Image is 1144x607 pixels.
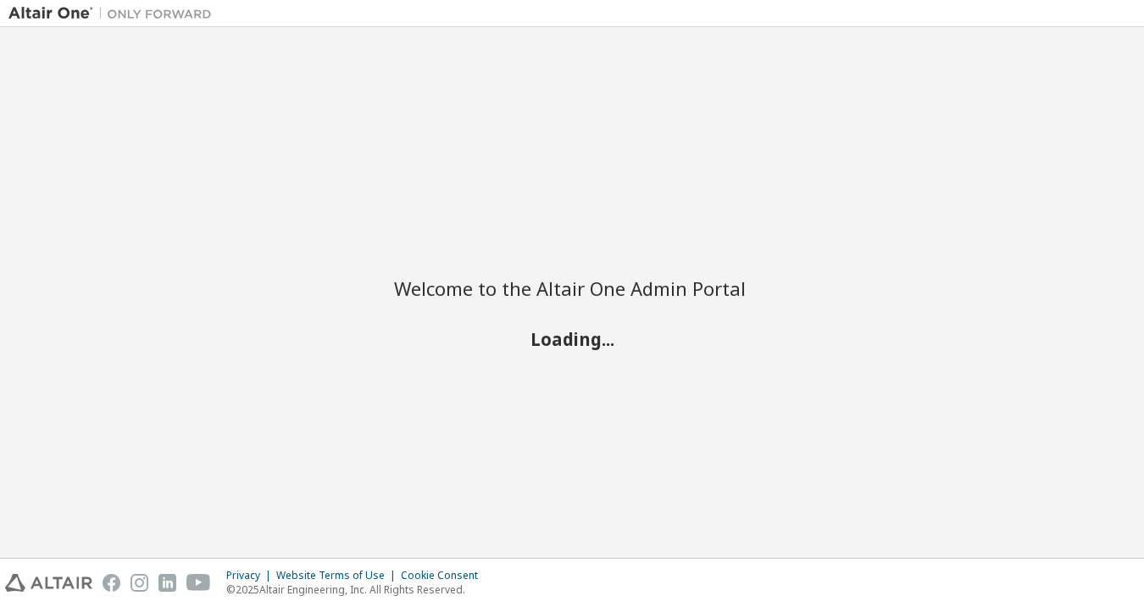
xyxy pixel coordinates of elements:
[186,574,211,592] img: youtube.svg
[394,328,750,350] h2: Loading...
[5,574,92,592] img: altair_logo.svg
[394,276,750,300] h2: Welcome to the Altair One Admin Portal
[103,574,120,592] img: facebook.svg
[226,569,276,582] div: Privacy
[276,569,401,582] div: Website Terms of Use
[401,569,488,582] div: Cookie Consent
[158,574,176,592] img: linkedin.svg
[131,574,148,592] img: instagram.svg
[226,582,488,597] p: © 2025 Altair Engineering, Inc. All Rights Reserved.
[8,5,220,22] img: Altair One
